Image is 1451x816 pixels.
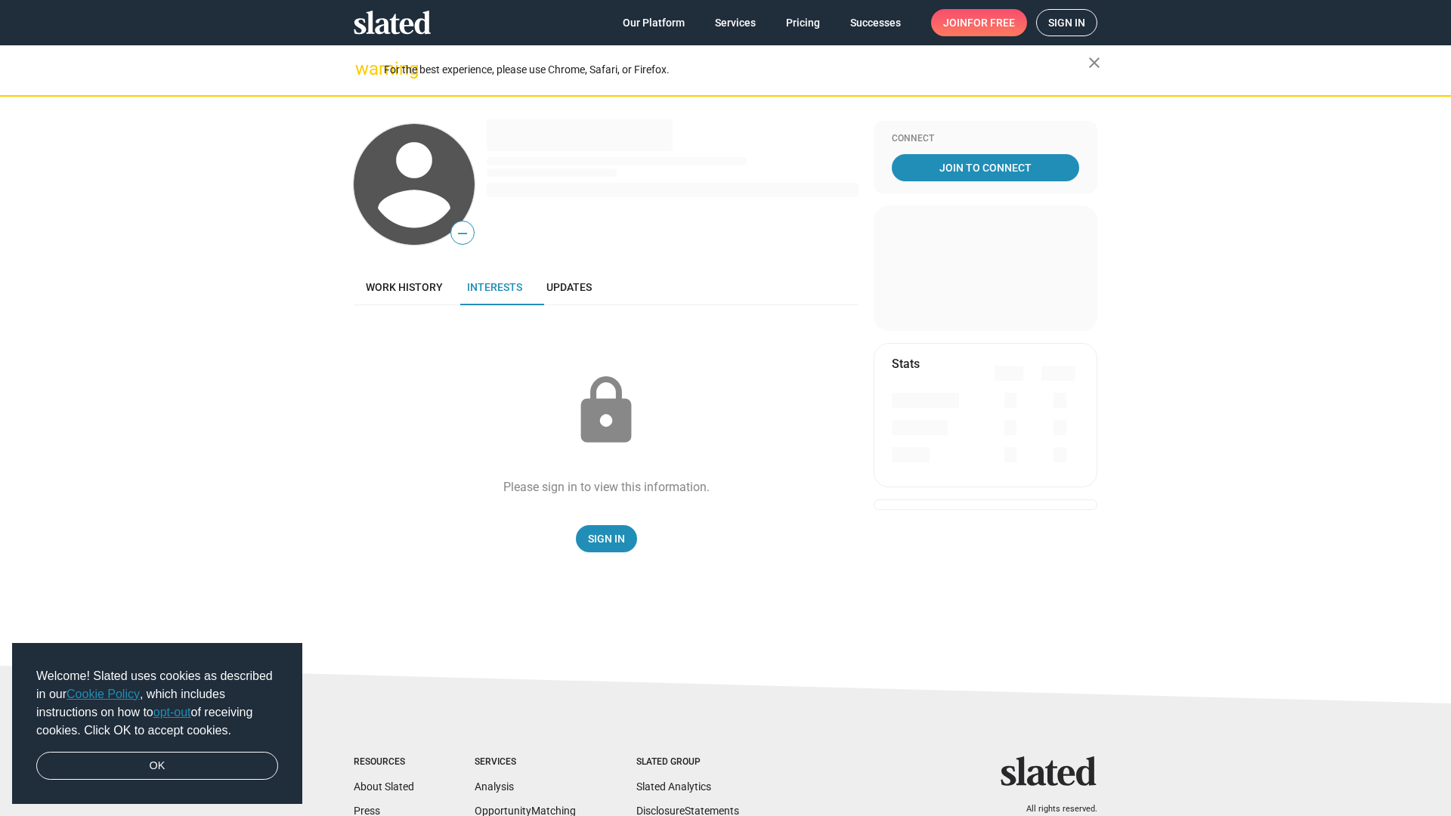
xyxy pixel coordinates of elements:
a: opt-out [153,706,191,719]
div: For the best experience, please use Chrome, Safari, or Firefox. [384,60,1088,80]
mat-card-title: Stats [892,356,920,372]
span: Successes [850,9,901,36]
mat-icon: warning [355,60,373,78]
a: Cookie Policy [67,688,140,700]
span: Services [715,9,756,36]
span: Work history [366,281,443,293]
a: Updates [534,269,604,305]
div: Connect [892,133,1079,145]
a: Join To Connect [892,154,1079,181]
a: Our Platform [611,9,697,36]
div: Slated Group [636,756,739,768]
span: Interests [467,281,522,293]
a: Services [703,9,768,36]
a: Pricing [774,9,832,36]
mat-icon: lock [568,373,644,449]
span: Join To Connect [895,154,1076,181]
a: dismiss cookie message [36,752,278,780]
mat-icon: close [1085,54,1103,72]
div: Please sign in to view this information. [503,479,710,495]
span: — [451,224,474,243]
a: Slated Analytics [636,780,711,793]
span: Sign in [1048,10,1085,36]
a: Analysis [475,780,514,793]
div: cookieconsent [12,643,302,805]
a: Sign In [576,525,637,552]
span: Our Platform [623,9,685,36]
a: Sign in [1036,9,1097,36]
span: Sign In [588,525,625,552]
span: Welcome! Slated uses cookies as described in our , which includes instructions on how to of recei... [36,667,278,740]
span: for free [967,9,1015,36]
span: Join [943,9,1015,36]
a: Work history [354,269,455,305]
span: Pricing [786,9,820,36]
a: Successes [838,9,913,36]
span: Updates [546,281,592,293]
a: About Slated [354,780,414,793]
div: Services [475,756,576,768]
div: Resources [354,756,414,768]
a: Interests [455,269,534,305]
a: Joinfor free [931,9,1027,36]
